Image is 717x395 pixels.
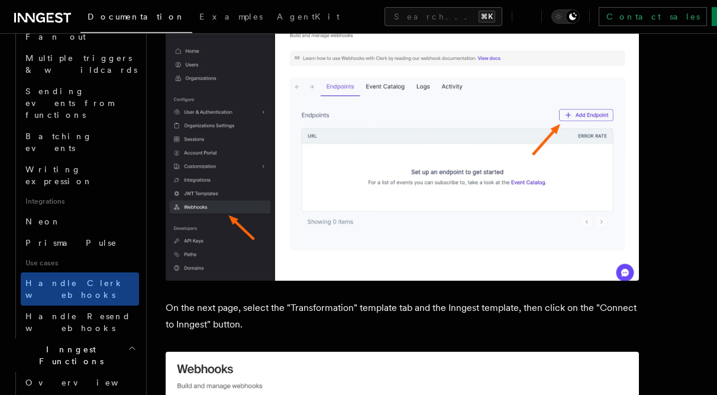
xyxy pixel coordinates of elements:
[21,306,139,339] a: Handle Resend webhooks
[25,217,61,226] span: Neon
[25,238,117,248] span: Prisma Pulse
[385,7,502,26] button: Search...⌘K
[25,86,114,120] span: Sending events from functions
[21,126,139,159] a: Batching events
[21,232,139,253] a: Prisma Pulse
[270,4,347,32] a: AgentKit
[25,53,137,75] span: Multiple triggers & wildcards
[21,47,139,81] a: Multiple triggers & wildcards
[21,159,139,192] a: Writing expression
[21,81,139,126] a: Sending events from functions
[551,9,580,24] button: Toggle dark mode
[9,339,139,372] button: Inngest Functions
[25,131,92,153] span: Batching events
[21,192,139,211] span: Integrations
[25,278,124,300] span: Handle Clerk webhooks
[192,4,270,32] a: Examples
[25,32,86,41] span: Fan out
[21,211,139,232] a: Neon
[277,12,340,21] span: AgentKit
[25,311,131,333] span: Handle Resend webhooks
[199,12,263,21] span: Examples
[21,26,139,47] a: Fan out
[479,11,495,23] kbd: ⌘K
[166,300,639,333] p: On the next page, select the "Transformation" template tab and the Inngest template, then click o...
[80,4,192,33] a: Documentation
[25,378,147,387] span: Overview
[88,12,185,21] span: Documentation
[21,253,139,272] span: Use cases
[25,165,93,186] span: Writing expression
[599,7,707,26] a: Contact sales
[21,372,139,393] a: Overview
[21,272,139,306] a: Handle Clerk webhooks
[9,343,128,367] span: Inngest Functions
